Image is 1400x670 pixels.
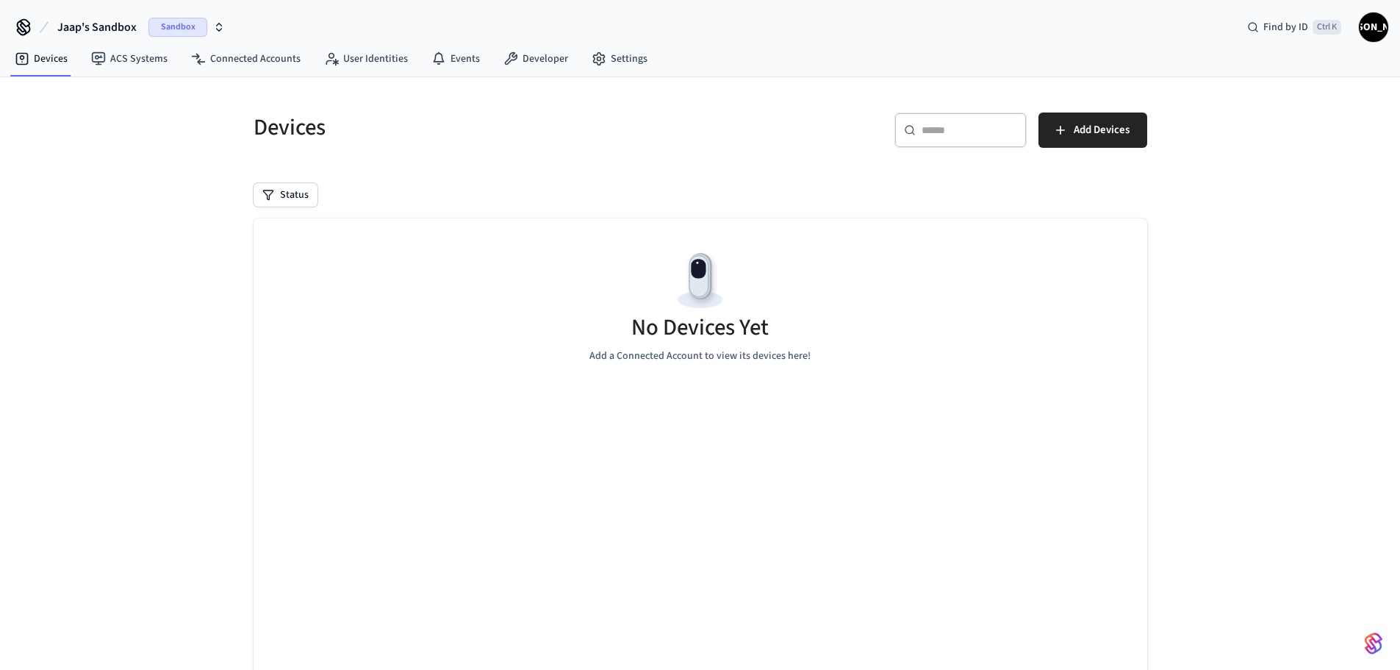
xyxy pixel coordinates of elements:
div: Find by IDCtrl K [1235,14,1353,40]
a: ACS Systems [79,46,179,72]
span: [PERSON_NAME] [1360,14,1387,40]
h5: Devices [254,113,692,143]
span: Sandbox [148,18,207,37]
a: Events [420,46,492,72]
p: Add a Connected Account to view its devices here! [589,349,811,364]
span: Add Devices [1074,121,1130,140]
button: Add Devices [1038,113,1147,148]
button: Status [254,183,317,207]
img: Devices Empty State [667,248,733,314]
a: Connected Accounts [179,46,312,72]
span: Find by ID [1263,20,1308,35]
a: Settings [580,46,659,72]
button: [PERSON_NAME] [1359,13,1388,42]
h5: No Devices Yet [631,313,769,343]
a: Developer [492,46,580,72]
a: User Identities [312,46,420,72]
span: Ctrl K [1313,20,1341,35]
img: SeamLogoGradient.69752ec5.svg [1365,632,1382,655]
span: Jaap's Sandbox [57,18,137,36]
a: Devices [3,46,79,72]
